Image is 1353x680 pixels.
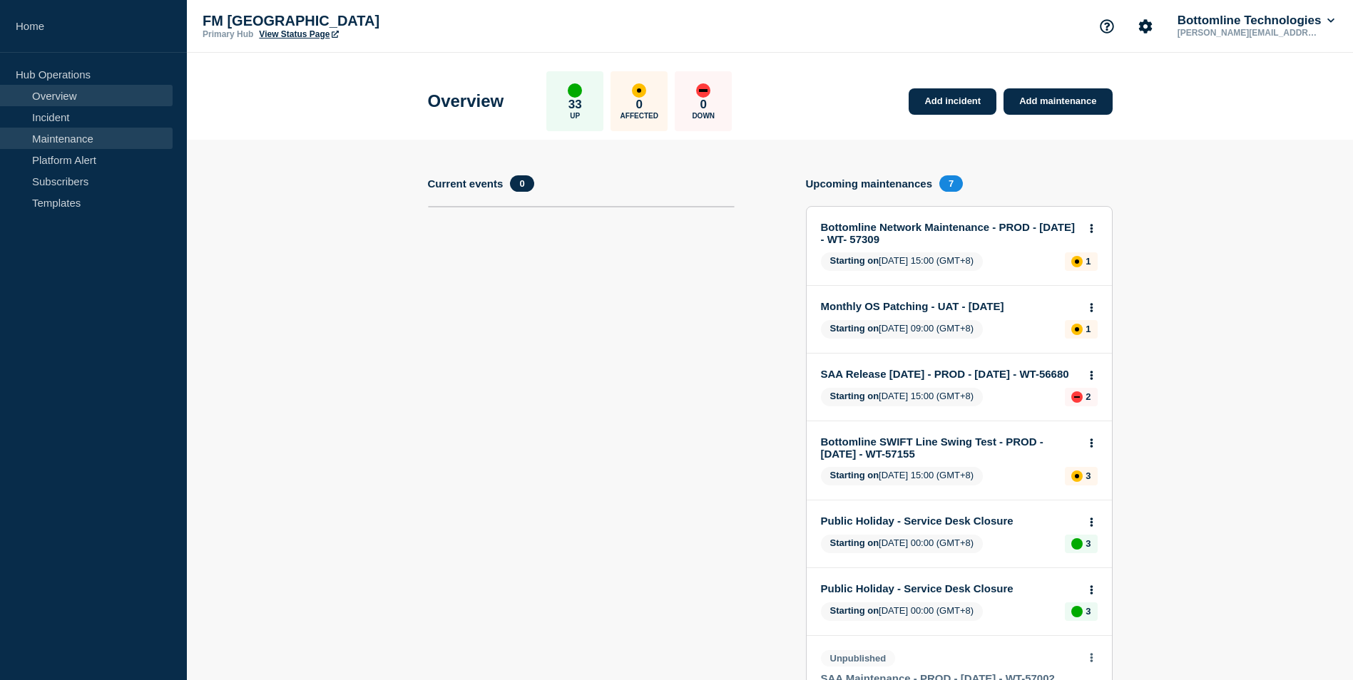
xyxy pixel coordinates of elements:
[1071,391,1083,403] div: down
[939,175,963,192] span: 7
[1130,11,1160,41] button: Account settings
[1086,538,1091,549] p: 3
[821,467,984,485] span: [DATE] 15:00 (GMT+8)
[568,98,582,112] p: 33
[821,436,1078,460] a: Bottomline SWIFT Line Swing Test - PROD - [DATE] - WT-57155
[821,582,1078,594] a: Public Holiday - Service Desk Closure
[1175,28,1323,38] p: [PERSON_NAME][EMAIL_ADDRESS][PERSON_NAME][DOMAIN_NAME]
[830,255,879,266] span: Starting on
[830,391,879,401] span: Starting on
[821,650,896,666] span: Unpublished
[821,515,1078,527] a: Public Holiday - Service Desk Closure
[510,175,533,192] span: 0
[806,177,933,190] h4: Upcoming maintenances
[1086,470,1091,481] p: 3
[203,13,488,29] p: FM [GEOGRAPHIC_DATA]
[1175,14,1337,28] button: Bottomline Technologies
[692,112,715,120] p: Down
[1071,606,1083,617] div: up
[830,537,879,548] span: Starting on
[1071,538,1083,550] div: up
[821,602,984,621] span: [DATE] 00:00 (GMT+8)
[909,88,996,115] a: Add incident
[821,368,1078,380] a: SAA Release [DATE] - PROD - [DATE] - WT-56680
[830,470,879,480] span: Starting on
[621,112,658,120] p: Affected
[821,320,984,339] span: [DATE] 09:00 (GMT+8)
[203,29,253,39] p: Primary Hub
[428,91,504,111] h1: Overview
[1071,256,1083,267] div: affected
[1092,11,1122,41] button: Support
[830,605,879,616] span: Starting on
[821,388,984,406] span: [DATE] 15:00 (GMT+8)
[821,535,984,553] span: [DATE] 00:00 (GMT+8)
[696,83,710,98] div: down
[821,221,1078,245] a: Bottomline Network Maintenance - PROD - [DATE] - WT- 57309
[700,98,707,112] p: 0
[821,252,984,271] span: [DATE] 15:00 (GMT+8)
[1086,606,1091,617] p: 3
[1086,391,1091,402] p: 2
[1071,324,1083,335] div: affected
[1086,256,1091,267] p: 1
[428,177,504,190] h4: Current events
[632,83,646,98] div: affected
[636,98,643,112] p: 0
[259,29,338,39] a: View Status Page
[1086,324,1091,334] p: 1
[570,112,580,120] p: Up
[568,83,582,98] div: up
[830,323,879,334] span: Starting on
[1071,470,1083,482] div: affected
[821,300,1078,312] a: Monthly OS Patching - UAT - [DATE]
[1004,88,1112,115] a: Add maintenance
